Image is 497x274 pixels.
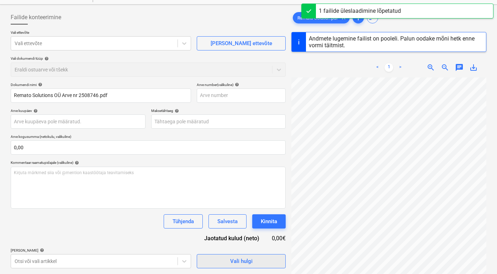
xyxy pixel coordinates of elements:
[11,56,286,61] div: Vali dokumendi tüüp
[233,82,239,87] span: help
[197,88,286,103] input: Arve number
[217,217,238,226] div: Salvesta
[11,82,191,87] div: Dokumendi nimi
[441,63,449,72] span: zoom_out
[11,140,286,155] input: Arve kogusumma (netokulu, valikuline)
[461,240,497,274] div: Vestlusvidin
[261,217,277,226] div: Kinnita
[11,134,286,140] p: Arve kogusumma (netokulu, valikuline)
[252,214,286,229] button: Kinnita
[43,57,49,61] span: help
[461,240,497,274] iframe: Chat Widget
[385,63,393,72] a: Page 1 is your current page
[11,88,191,103] input: Dokumendi nimi
[164,214,203,229] button: Tühjenda
[38,248,44,252] span: help
[373,63,382,72] a: Previous page
[230,257,253,266] div: Vali hulgi
[208,214,247,229] button: Salvesta
[11,160,286,165] div: Kommentaar raamatupidajale (valikuline)
[319,7,401,15] div: 1 failide üleslaadimine lõpetatud
[73,161,79,165] span: help
[11,114,146,129] input: Arve kuupäeva pole määratud.
[197,36,286,50] button: [PERSON_NAME] ettevõte
[309,35,483,49] div: Andmete lugemine failist on pooleli. Palun oodake mõni hetk enne vormi täitmist.
[151,108,286,113] div: Maksetähtaeg
[197,254,286,268] button: Vali hulgi
[11,30,191,36] p: Vali ettevõte
[173,109,179,113] span: help
[32,109,38,113] span: help
[293,15,342,21] span: Remato Solutio...pdf
[151,114,286,129] input: Tähtaega pole määratud
[293,12,350,23] div: Remato Solutio...pdf
[173,217,194,226] div: Tühjenda
[271,234,286,242] div: 0,00€
[197,82,286,87] div: Arve number (valikuline)
[11,248,191,253] div: [PERSON_NAME]
[396,63,405,72] a: Next page
[11,108,146,113] div: Arve kuupäev
[11,13,61,22] span: Failide konteerimine
[469,63,478,72] span: save_alt
[193,234,271,242] div: Jaotatud kulud (neto)
[37,82,42,87] span: help
[211,39,272,48] div: [PERSON_NAME] ettevõte
[455,63,464,72] span: chat
[427,63,435,72] span: zoom_in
